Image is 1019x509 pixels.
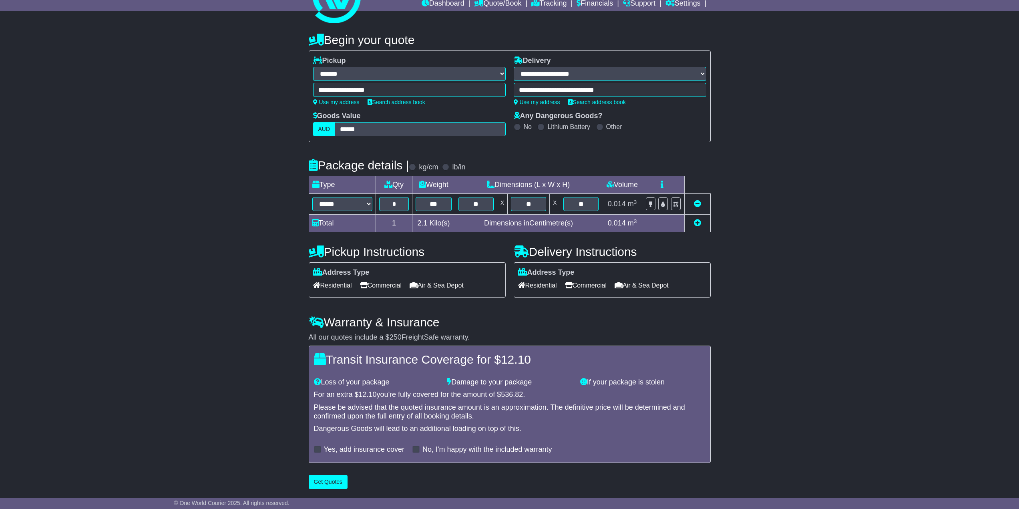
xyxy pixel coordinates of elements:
[694,219,701,227] a: Add new item
[634,218,637,224] sup: 3
[608,200,626,208] span: 0.014
[514,99,560,105] a: Use my address
[309,159,409,172] h4: Package details |
[309,176,376,194] td: Type
[501,353,531,366] span: 12.10
[608,219,626,227] span: 0.014
[310,378,443,387] div: Loss of your package
[368,99,425,105] a: Search address book
[514,56,551,65] label: Delivery
[455,176,602,194] td: Dimensions (L x W x H)
[518,268,575,277] label: Address Type
[376,215,412,232] td: 1
[602,176,642,194] td: Volume
[452,163,465,172] label: lb/in
[694,200,701,208] a: Remove this item
[174,500,289,506] span: © One World Courier 2025. All rights reserved.
[443,378,576,387] div: Damage to your package
[628,219,637,227] span: m
[568,99,626,105] a: Search address book
[547,123,590,131] label: Lithium Battery
[376,176,412,194] td: Qty
[314,353,705,366] h4: Transit Insurance Coverage for $
[524,123,532,131] label: No
[314,390,705,399] div: For an extra $ you're fully covered for the amount of $ .
[634,199,637,205] sup: 3
[501,390,523,398] span: 536.82
[309,215,376,232] td: Total
[309,245,506,258] h4: Pickup Instructions
[360,279,402,292] span: Commercial
[313,112,361,121] label: Goods Value
[309,33,711,46] h4: Begin your quote
[497,194,507,215] td: x
[550,194,560,215] td: x
[514,245,711,258] h4: Delivery Instructions
[410,279,464,292] span: Air & Sea Depot
[455,215,602,232] td: Dimensions in Centimetre(s)
[390,333,402,341] span: 250
[514,112,603,121] label: Any Dangerous Goods?
[412,176,455,194] td: Weight
[313,268,370,277] label: Address Type
[412,215,455,232] td: Kilo(s)
[518,279,557,292] span: Residential
[606,123,622,131] label: Other
[419,163,438,172] label: kg/cm
[324,445,404,454] label: Yes, add insurance cover
[628,200,637,208] span: m
[576,378,709,387] div: If your package is stolen
[314,403,705,420] div: Please be advised that the quoted insurance amount is an approximation. The definitive price will...
[313,56,346,65] label: Pickup
[565,279,607,292] span: Commercial
[309,333,711,342] div: All our quotes include a $ FreightSafe warranty.
[314,425,705,433] div: Dangerous Goods will lead to an additional loading on top of this.
[313,122,336,136] label: AUD
[313,99,360,105] a: Use my address
[359,390,377,398] span: 12.10
[615,279,669,292] span: Air & Sea Depot
[422,445,552,454] label: No, I'm happy with the included warranty
[313,279,352,292] span: Residential
[309,316,711,329] h4: Warranty & Insurance
[309,475,348,489] button: Get Quotes
[417,219,427,227] span: 2.1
